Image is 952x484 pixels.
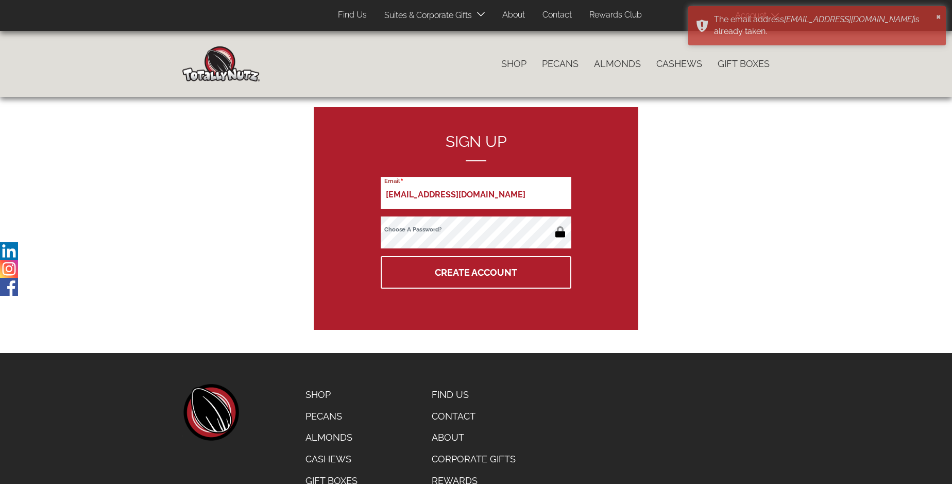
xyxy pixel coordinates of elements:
a: Contact [424,406,525,427]
a: Almonds [586,53,649,75]
h2: Sign up [381,133,571,161]
em: [EMAIL_ADDRESS][DOMAIN_NAME] [784,14,914,24]
a: home [182,384,239,441]
a: Cashews [649,53,710,75]
a: Almonds [298,427,365,448]
a: Find Us [330,5,375,25]
input: Email [381,177,571,209]
a: Suites & Corporate Gifts [377,6,475,26]
a: Pecans [298,406,365,427]
a: Shop [298,384,365,406]
a: Pecans [534,53,586,75]
a: Contact [535,5,580,25]
a: About [495,5,533,25]
a: About [424,427,525,448]
a: Find Us [424,384,525,406]
button: Create Account [381,256,571,289]
a: Corporate Gifts [424,448,525,470]
button: × [936,11,941,21]
a: Cashews [298,448,365,470]
div: The email address is already taken. [714,14,933,38]
a: Rewards Club [582,5,650,25]
a: Shop [494,53,534,75]
a: Gift Boxes [710,53,777,75]
img: Home [182,46,260,81]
